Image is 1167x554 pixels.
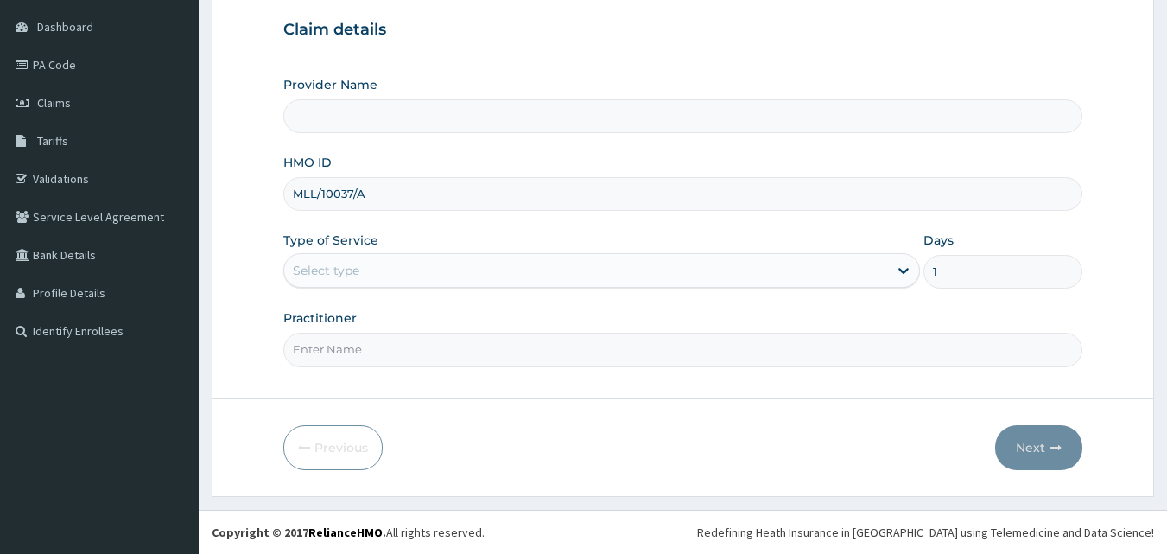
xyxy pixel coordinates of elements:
span: Dashboard [37,19,93,35]
span: Claims [37,95,71,111]
input: Enter HMO ID [283,177,1083,211]
h3: Claim details [283,21,1083,40]
button: Previous [283,425,383,470]
span: Tariffs [37,133,68,149]
label: Provider Name [283,76,377,93]
a: RelianceHMO [308,525,383,540]
input: Enter Name [283,333,1083,366]
button: Next [995,425,1082,470]
footer: All rights reserved. [199,510,1167,554]
div: Redefining Heath Insurance in [GEOGRAPHIC_DATA] using Telemedicine and Data Science! [697,524,1154,541]
label: HMO ID [283,154,332,171]
label: Practitioner [283,309,357,327]
label: Days [923,232,954,249]
strong: Copyright © 2017 . [212,525,386,540]
label: Type of Service [283,232,378,249]
div: Select type [293,262,359,279]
